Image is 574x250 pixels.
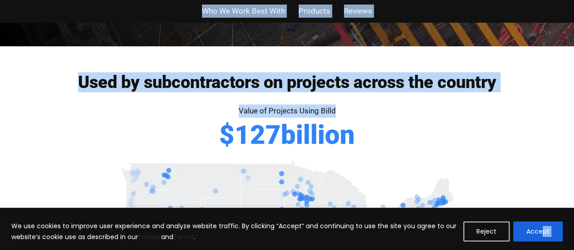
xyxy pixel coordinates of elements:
[299,5,330,18] a: Products
[202,5,285,18] a: Who We Work Best With
[281,122,355,148] span: billion
[344,5,372,18] a: Reviews
[463,221,510,241] button: Reject
[11,221,456,242] p: We use cookies to improve user experience and analyze website traffic. By clicking “Accept” and c...
[219,122,235,148] span: $
[235,122,281,148] span: 127
[138,232,161,241] a: Policies
[15,74,559,91] h2: Used by subcontractors on projects across the country
[513,221,563,241] button: Accept
[173,232,194,241] a: Terms
[239,106,336,115] span: Value of Projects Using Billd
